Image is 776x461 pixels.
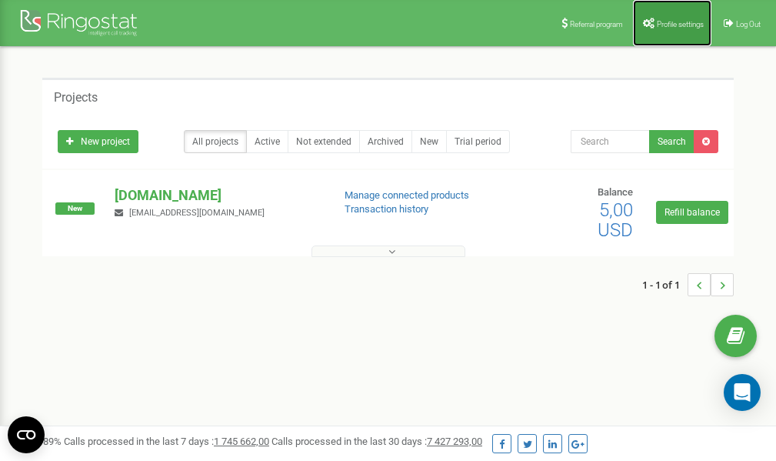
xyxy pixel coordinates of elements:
[736,20,761,28] span: Log Out
[115,185,319,205] p: [DOMAIN_NAME]
[214,436,269,447] u: 1 745 662,00
[54,91,98,105] h5: Projects
[598,186,633,198] span: Balance
[724,374,761,411] div: Open Intercom Messenger
[571,130,650,153] input: Search
[271,436,482,447] span: Calls processed in the last 30 days :
[345,189,469,201] a: Manage connected products
[446,130,510,153] a: Trial period
[657,20,704,28] span: Profile settings
[8,416,45,453] button: Open CMP widget
[411,130,447,153] a: New
[55,202,95,215] span: New
[246,130,288,153] a: Active
[656,201,728,224] a: Refill balance
[642,273,688,296] span: 1 - 1 of 1
[359,130,412,153] a: Archived
[288,130,360,153] a: Not extended
[64,436,269,447] span: Calls processed in the last 7 days :
[129,208,265,218] span: [EMAIL_ADDRESS][DOMAIN_NAME]
[184,130,247,153] a: All projects
[58,130,138,153] a: New project
[598,199,633,241] span: 5,00 USD
[427,436,482,447] u: 7 427 293,00
[570,20,623,28] span: Referral program
[649,130,694,153] button: Search
[642,258,734,312] nav: ...
[345,203,428,215] a: Transaction history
